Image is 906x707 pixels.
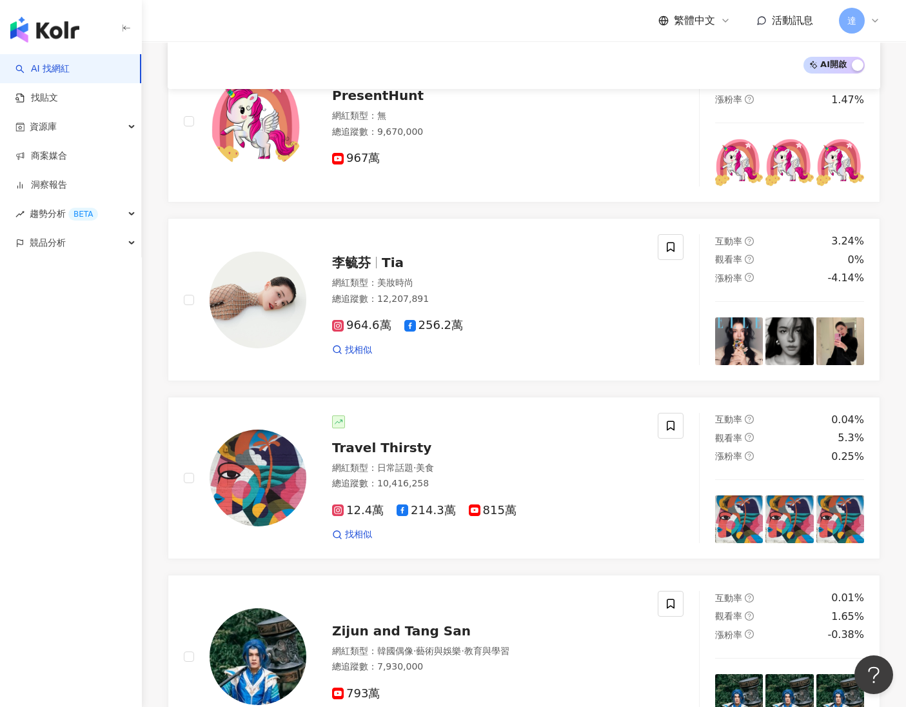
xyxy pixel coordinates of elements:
[377,277,413,288] span: 美妝時尚
[715,236,742,246] span: 互動率
[332,661,642,673] div: 總追蹤數 ： 7,930,000
[772,14,813,26] span: 活動訊息
[15,179,67,192] a: 洞察報告
[332,645,642,658] div: 網紅類型 ：
[332,88,424,103] span: PresentHunt
[745,237,754,246] span: question-circle
[210,430,306,526] img: KOL Avatar
[332,152,380,165] span: 967萬
[715,611,742,621] span: 觀看率
[15,92,58,105] a: 找貼文
[745,415,754,424] span: question-circle
[332,293,642,306] div: 總追蹤數 ： 12,207,891
[332,255,371,270] span: 李毓芬
[745,593,754,602] span: question-circle
[15,210,25,219] span: rise
[715,593,742,603] span: 互動率
[715,94,742,105] span: 漲粉率
[831,234,864,248] div: 3.24%
[413,646,416,656] span: ·
[765,139,813,186] img: post-image
[332,623,471,639] span: Zijun and Tang San
[382,255,404,270] span: Tia
[745,273,754,282] span: question-circle
[397,504,456,517] span: 214.3萬
[332,344,372,357] a: 找相似
[745,630,754,639] span: question-circle
[377,646,413,656] span: 韓國偶像
[674,14,715,28] span: 繁體中文
[745,255,754,264] span: question-circle
[332,477,642,490] div: 總追蹤數 ： 10,416,258
[332,110,642,123] div: 網紅類型 ： 無
[831,591,864,605] div: 0.01%
[30,199,98,228] span: 趨勢分析
[68,208,98,221] div: BETA
[332,504,384,517] span: 12.4萬
[416,646,461,656] span: 藝術與娛樂
[715,254,742,264] span: 觀看率
[168,40,880,203] a: KOL AvatarPresentHunt網紅類型：無總追蹤數：9,670,000967萬互動率question-circle0.24%觀看率question-circle68.9%漲粉率que...
[332,462,642,475] div: 網紅類型 ：
[816,495,864,543] img: post-image
[827,271,864,285] div: -4.14%
[416,463,434,473] span: 美食
[745,452,754,461] span: question-circle
[210,608,306,705] img: KOL Avatar
[816,317,864,365] img: post-image
[332,528,372,541] a: 找相似
[15,150,67,163] a: 商案媒合
[715,273,742,283] span: 漲粉率
[847,14,856,28] span: 達
[827,628,864,642] div: -0.38%
[715,139,763,186] img: post-image
[745,612,754,621] span: question-circle
[831,93,864,107] div: 1.47%
[765,495,813,543] img: post-image
[30,228,66,257] span: 競品分析
[745,433,754,442] span: question-circle
[715,317,763,365] img: post-image
[332,440,431,455] span: Travel Thirsty
[413,463,416,473] span: ·
[210,252,306,348] img: KOL Avatar
[332,687,380,701] span: 793萬
[345,344,372,357] span: 找相似
[168,397,880,560] a: KOL AvatarTravel Thirsty網紅類型：日常話題·美食總追蹤數：10,416,25812.4萬214.3萬815萬找相似互動率question-circle0.04%觀看率qu...
[715,630,742,640] span: 漲粉率
[831,610,864,624] div: 1.65%
[816,139,864,186] img: post-image
[838,431,864,445] div: 5.3%
[404,319,464,332] span: 256.2萬
[831,413,864,427] div: 0.04%
[464,646,509,656] span: 教育與學習
[715,433,742,443] span: 觀看率
[745,95,754,104] span: question-circle
[332,319,391,332] span: 964.6萬
[715,495,763,543] img: post-image
[765,317,813,365] img: post-image
[10,17,79,43] img: logo
[715,451,742,461] span: 漲粉率
[332,126,642,139] div: 總追蹤數 ： 9,670,000
[30,112,57,141] span: 資源庫
[345,528,372,541] span: 找相似
[715,414,742,424] span: 互動率
[377,463,413,473] span: 日常話題
[332,277,642,290] div: 網紅類型 ：
[15,63,70,75] a: searchAI 找網紅
[469,504,517,517] span: 815萬
[848,253,864,267] div: 0%
[831,450,864,464] div: 0.25%
[854,655,893,694] iframe: Help Scout Beacon - Open
[461,646,464,656] span: ·
[168,218,880,381] a: KOL Avatar李毓芬Tia網紅類型：美妝時尚總追蹤數：12,207,891964.6萬256.2萬找相似互動率question-circle3.24%觀看率question-circle0...
[210,73,306,170] img: KOL Avatar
